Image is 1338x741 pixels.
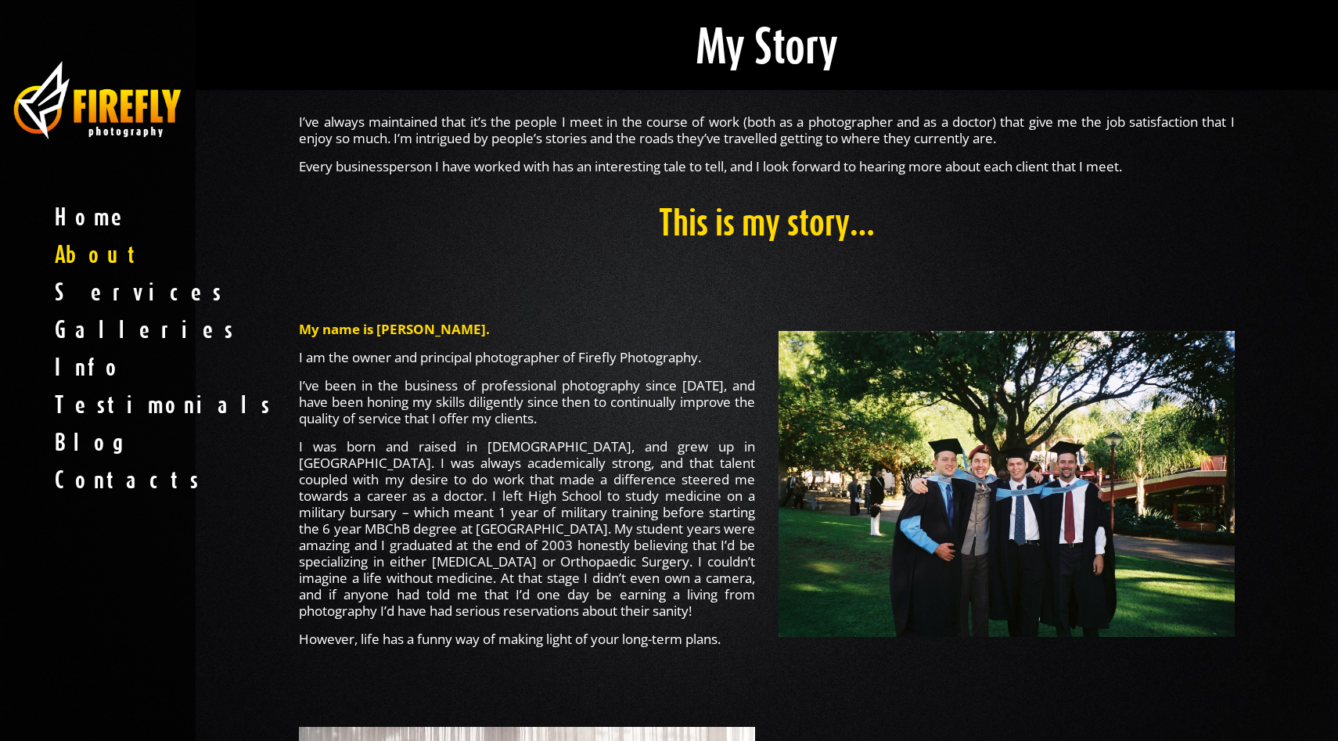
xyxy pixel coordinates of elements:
[299,113,1235,146] p: I’ve always maintained that it’s the people I meet in the course of work (both as a photographer ...
[12,59,184,142] img: business photography
[299,23,1235,67] h1: My Story
[299,320,490,338] strong: My name is [PERSON_NAME].
[299,631,755,647] p: However, life has a funny way of making light of your long-term plans.
[659,200,875,243] span: This is my story…
[299,158,1235,174] p: Every businessperson I have worked with has an interesting tale to tell, and I look forward to he...
[299,438,755,619] p: I was born and raised in [DEMOGRAPHIC_DATA], and grew up in [GEOGRAPHIC_DATA]. I was always acade...
[299,377,755,426] p: I’ve been in the business of professional photography since [DATE], and have been honing my skill...
[299,349,755,365] p: I am the owner and principal photographer of Firefly Photography.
